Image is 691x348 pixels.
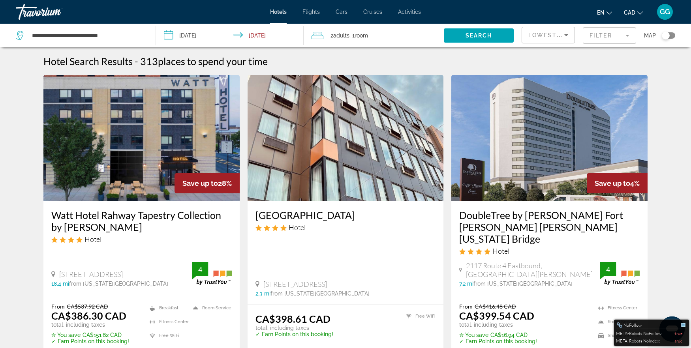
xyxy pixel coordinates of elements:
[644,30,656,41] span: Map
[624,9,635,16] span: CAD
[59,270,123,279] span: [STREET_ADDRESS]
[473,281,573,287] span: from [US_STATE][GEOGRAPHIC_DATA]
[600,262,640,285] img: trustyou-badge.svg
[459,322,537,328] p: total, including taxes
[51,310,126,322] ins: CA$386.30 CAD
[595,179,630,187] span: Save up to
[333,32,349,39] span: Adults
[600,265,616,274] div: 4
[587,173,648,193] div: 4%
[459,332,488,338] span: ✮ You save
[16,2,95,22] a: Travorium
[255,331,333,337] p: ✓ Earn Points on this booking!
[680,322,687,328] div: Minimize
[255,325,333,331] p: total, including taxes
[459,247,640,255] div: 4 star Hotel
[459,338,537,344] p: ✓ Earn Points on this booking!
[492,247,509,255] span: Hotel
[616,322,680,328] div: NoFollow
[51,332,129,338] p: CA$151.62 CAD
[459,209,640,245] a: DoubleTree by [PERSON_NAME] Fort [PERSON_NAME] [PERSON_NAME][US_STATE] Bridge
[363,9,382,15] a: Cruises
[597,9,605,16] span: en
[655,4,675,20] button: User Menu
[466,261,600,279] span: 2117 Route 4 Eastbound, [GEOGRAPHIC_DATA][PERSON_NAME]
[51,322,129,328] p: total, including taxes
[302,9,320,15] a: Flights
[189,303,232,313] li: Room Service
[248,75,444,201] img: Hotel image
[51,338,129,344] p: ✓ Earn Points on this booking!
[156,24,304,47] button: Check-in date: Dec 16, 2025 Check-out date: Dec 18, 2025
[192,262,232,285] img: trustyou-badge.svg
[398,9,421,15] a: Activities
[51,209,232,233] a: Watt Hotel Rahway Tapestry Collection by [PERSON_NAME]
[330,30,349,41] span: 2
[616,337,687,344] div: META-Robots NoIndex:
[528,32,579,38] span: Lowest Price
[656,32,675,39] button: Toggle map
[270,9,287,15] a: Hotels
[659,316,685,342] iframe: Bouton de lancement de la fenêtre de messagerie
[660,8,670,16] span: GG
[459,310,534,322] ins: CA$399.54 CAD
[451,75,648,201] img: Hotel image
[459,332,537,338] p: CA$16.94 CAD
[349,30,368,41] span: , 1
[51,235,232,243] div: 4 star Hotel
[594,331,640,341] li: Shuttle Service
[594,303,640,313] li: Fitness Center
[51,281,69,287] span: 18.4 mi
[51,332,81,338] span: ✮ You save
[675,330,683,337] div: true
[140,55,268,67] h2: 313
[402,313,436,320] li: Free WiFi
[444,28,514,43] button: Search
[255,290,270,297] span: 2.3 mi
[583,27,636,44] button: Filter
[597,7,612,18] button: Change language
[459,281,473,287] span: 7.2 mi
[675,338,683,344] div: true
[475,303,516,310] del: CA$416.48 CAD
[594,317,640,327] li: Room Service
[466,32,492,39] span: Search
[255,223,436,232] div: 4 star Hotel
[459,303,473,310] span: From
[255,209,436,221] a: [GEOGRAPHIC_DATA]
[135,55,138,67] span: -
[84,235,101,243] span: Hotel
[51,303,65,310] span: From
[146,303,189,313] li: Breakfast
[175,173,240,193] div: 28%
[355,32,368,39] span: Room
[304,24,444,47] button: Travelers: 2 adults, 0 children
[528,30,568,40] mat-select: Sort by
[158,55,268,67] span: places to spend your time
[616,329,687,337] div: META-Robots NoFollow:
[255,313,330,325] ins: CA$398.61 CAD
[192,265,208,274] div: 4
[270,290,370,297] span: from [US_STATE][GEOGRAPHIC_DATA]
[67,303,108,310] del: CA$537.92 CAD
[146,331,189,341] li: Free WiFi
[43,75,240,201] img: Hotel image
[69,281,168,287] span: from [US_STATE][GEOGRAPHIC_DATA]
[263,280,327,288] span: [STREET_ADDRESS]
[146,317,189,327] li: Fitness Center
[43,55,133,67] h1: Hotel Search Results
[624,7,643,18] button: Change currency
[336,9,347,15] a: Cars
[182,179,218,187] span: Save up to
